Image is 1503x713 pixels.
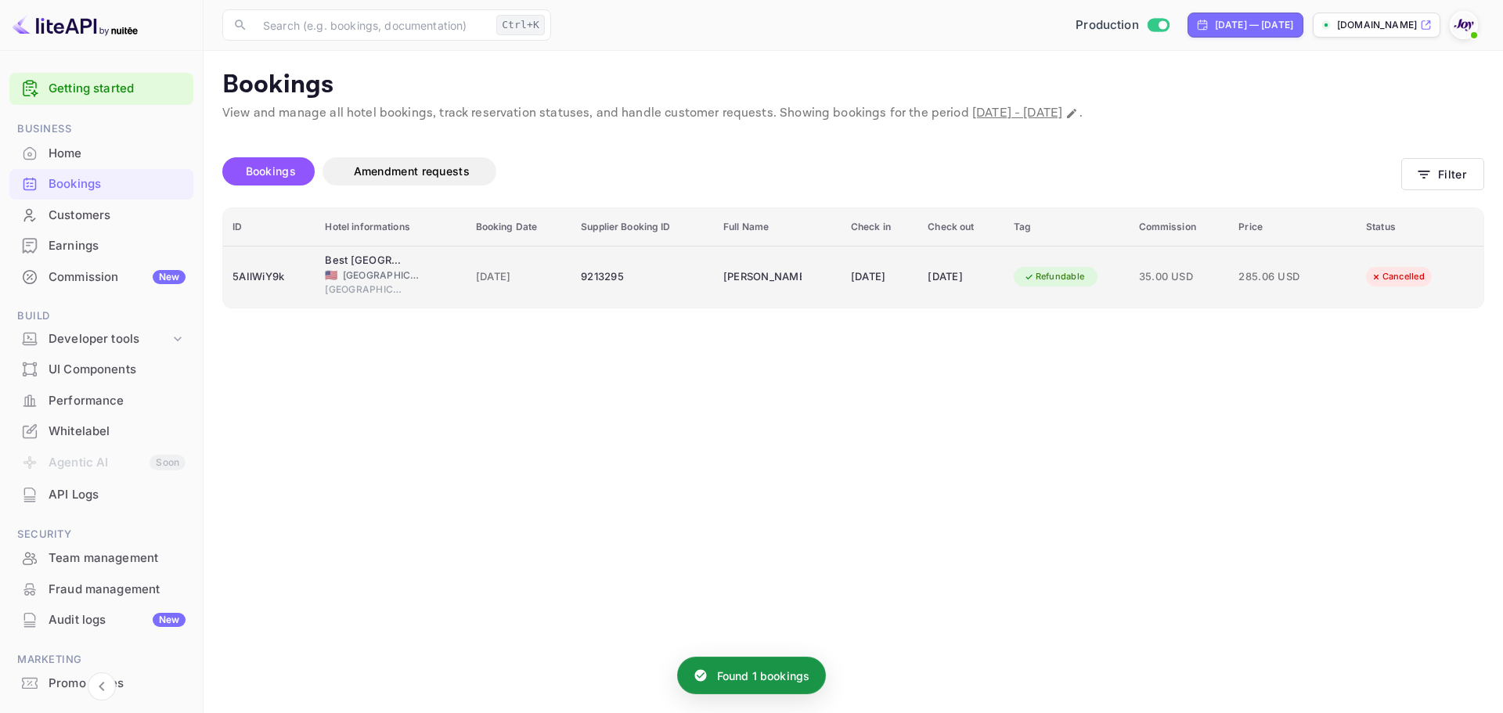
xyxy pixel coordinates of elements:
[49,581,186,599] div: Fraud management
[717,668,809,684] p: Found 1 bookings
[1357,208,1483,247] th: Status
[1229,208,1357,247] th: Price
[222,104,1484,123] p: View and manage all hotel bookings, track reservation statuses, and handle customer requests. Sho...
[49,611,186,629] div: Audit logs
[9,605,193,634] a: Audit logsNew
[325,253,403,268] div: Best Western University Inn
[49,268,186,286] div: Commission
[343,268,421,283] span: [GEOGRAPHIC_DATA]
[1215,18,1293,32] div: [DATE] — [DATE]
[723,265,802,290] div: April Marini
[254,9,490,41] input: Search (e.g. bookings, documentation)
[49,330,170,348] div: Developer tools
[9,139,193,169] div: Home
[571,208,714,247] th: Supplier Booking ID
[9,169,193,200] div: Bookings
[842,208,919,247] th: Check in
[49,145,186,163] div: Home
[9,416,193,447] div: Whitelabel
[9,231,193,261] div: Earnings
[9,121,193,138] span: Business
[354,164,470,178] span: Amendment requests
[9,526,193,543] span: Security
[49,361,186,379] div: UI Components
[9,668,193,699] div: Promo codes
[9,139,193,167] a: Home
[9,200,193,229] a: Customers
[9,355,193,385] div: UI Components
[49,207,186,225] div: Customers
[9,355,193,384] a: UI Components
[9,262,193,291] a: CommissionNew
[9,416,193,445] a: Whitelabel
[9,326,193,353] div: Developer tools
[9,386,193,415] a: Performance
[1139,268,1220,286] span: 35.00 USD
[49,486,186,504] div: API Logs
[49,549,186,567] div: Team management
[9,605,193,636] div: Audit logsNew
[315,208,466,247] th: Hotel informations
[49,675,186,693] div: Promo codes
[714,208,842,247] th: Full Name
[1130,208,1230,247] th: Commission
[223,208,1483,308] table: booking table
[232,265,306,290] div: 5AIlWiY9k
[325,270,337,280] span: United States of America
[9,668,193,697] a: Promo codes
[153,270,186,284] div: New
[1064,106,1079,121] button: Change date range
[1014,267,1095,286] div: Refundable
[851,265,910,290] div: [DATE]
[1069,16,1175,34] div: Switch to Sandbox mode
[918,208,1004,247] th: Check out
[9,73,193,105] div: Getting started
[153,613,186,627] div: New
[9,308,193,325] span: Build
[49,175,186,193] div: Bookings
[9,262,193,293] div: CommissionNew
[1238,268,1317,286] span: 285.06 USD
[9,200,193,231] div: Customers
[1076,16,1139,34] span: Production
[222,70,1484,101] p: Bookings
[1361,267,1435,286] div: Cancelled
[246,164,296,178] span: Bookings
[467,208,572,247] th: Booking Date
[9,169,193,198] a: Bookings
[1337,18,1417,32] p: [DOMAIN_NAME]
[9,543,193,572] a: Team management
[1451,13,1476,38] img: With Joy
[222,157,1401,185] div: account-settings tabs
[49,423,186,441] div: Whitelabel
[9,231,193,260] a: Earnings
[13,13,138,38] img: LiteAPI logo
[581,265,705,290] div: 9213295
[9,480,193,510] div: API Logs
[49,392,186,410] div: Performance
[9,543,193,574] div: Team management
[928,265,994,290] div: [DATE]
[476,268,563,286] span: [DATE]
[49,237,186,255] div: Earnings
[49,80,186,98] a: Getting started
[325,283,403,297] span: [GEOGRAPHIC_DATA][PERSON_NAME]
[9,480,193,509] a: API Logs
[223,208,315,247] th: ID
[9,574,193,605] div: Fraud management
[9,651,193,668] span: Marketing
[1004,208,1130,247] th: Tag
[972,105,1062,121] span: [DATE] - [DATE]
[9,574,193,603] a: Fraud management
[88,672,116,700] button: Collapse navigation
[9,386,193,416] div: Performance
[496,15,545,35] div: Ctrl+K
[1401,158,1484,190] button: Filter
